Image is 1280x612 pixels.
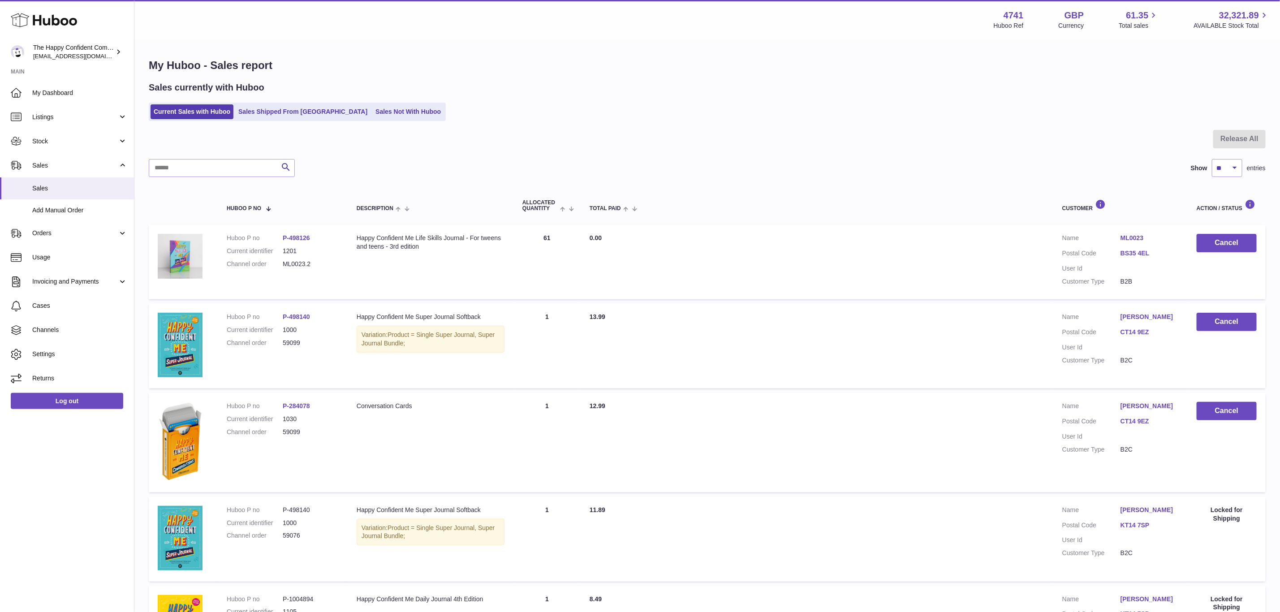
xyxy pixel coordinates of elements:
span: Returns [32,374,127,383]
span: Add Manual Order [32,206,127,215]
dt: Name [1062,595,1121,606]
span: Listings [32,113,118,121]
span: Orders [32,229,118,237]
dt: Current identifier [227,415,283,423]
dd: 59076 [283,531,339,540]
dd: 1201 [283,247,339,255]
td: 1 [513,497,581,582]
span: Invoicing and Payments [32,277,118,286]
span: [EMAIL_ADDRESS][DOMAIN_NAME] [33,52,132,60]
a: 32,321.89 AVAILABLE Stock Total [1194,9,1269,30]
span: AVAILABLE Stock Total [1194,22,1269,30]
span: Sales [32,161,118,170]
dd: 1030 [283,415,339,423]
span: 11.89 [590,506,605,513]
dt: User Id [1062,432,1121,441]
h2: Sales currently with Huboo [149,82,264,94]
a: [PERSON_NAME] [1121,313,1179,321]
td: 61 [513,225,581,299]
dt: Channel order [227,260,283,268]
a: CT14 9EZ [1121,328,1179,336]
div: Customer [1062,199,1179,211]
dt: Current identifier [227,519,283,527]
div: Huboo Ref [994,22,1024,30]
dt: Postal Code [1062,328,1121,339]
a: Sales Not With Huboo [372,104,444,119]
dt: Channel order [227,531,283,540]
dt: Name [1062,234,1121,245]
a: P-284078 [283,402,310,409]
dt: User Id [1062,343,1121,352]
a: BS35 4EL [1121,249,1179,258]
dt: Customer Type [1062,356,1121,365]
dt: User Id [1062,264,1121,273]
div: Happy Confident Me Super Journal Softback [357,506,504,514]
dd: 59099 [283,339,339,347]
dt: Customer Type [1062,549,1121,557]
dt: Customer Type [1062,277,1121,286]
dt: Huboo P no [227,402,283,410]
dt: Current identifier [227,247,283,255]
dt: User Id [1062,536,1121,544]
a: CT14 9EZ [1121,417,1179,426]
dt: Name [1062,506,1121,517]
div: The Happy Confident Company [33,43,114,60]
dt: Customer Type [1062,445,1121,454]
a: [PERSON_NAME] [1121,402,1179,410]
dt: Huboo P no [227,595,283,603]
a: ML0023 [1121,234,1179,242]
button: Cancel [1197,313,1257,331]
div: Locked for Shipping [1197,506,1257,523]
a: P-498126 [283,234,310,241]
span: 12.99 [590,402,605,409]
a: [PERSON_NAME] [1121,506,1179,514]
span: Huboo P no [227,206,261,211]
img: 47411726844124.png [158,313,203,377]
dd: B2B [1121,277,1179,286]
dt: Huboo P no [227,506,283,514]
a: Sales Shipped From [GEOGRAPHIC_DATA] [235,104,371,119]
div: Variation: [357,519,504,546]
span: Description [357,206,393,211]
span: Product = Single Super Journal, Super Journal Bundle; [362,524,495,540]
dt: Current identifier [227,326,283,334]
a: KT14 7SP [1121,521,1179,530]
dd: P-1004894 [283,595,339,603]
dd: 1000 [283,519,339,527]
dd: P-498140 [283,506,339,514]
span: Total paid [590,206,621,211]
span: Sales [32,184,127,193]
span: Settings [32,350,127,358]
a: P-498140 [283,313,310,320]
dd: 59099 [283,428,339,436]
img: internalAdmin-4741@internal.huboo.com [11,45,24,59]
span: ALLOCATED Quantity [522,200,558,211]
dd: B2C [1121,549,1179,557]
img: 47411726844124.png [158,506,203,570]
strong: GBP [1065,9,1084,22]
dt: Channel order [227,428,283,436]
div: Locked for Shipping [1197,595,1257,612]
dt: Name [1062,402,1121,413]
span: Product = Single Super Journal, Super Journal Bundle; [362,331,495,347]
span: 13.99 [590,313,605,320]
div: Happy Confident Me Super Journal Softback [357,313,504,321]
span: Stock [32,137,118,146]
span: Cases [32,302,127,310]
dt: Huboo P no [227,234,283,242]
a: 61.35 Total sales [1119,9,1159,30]
dd: 1000 [283,326,339,334]
div: Currency [1059,22,1084,30]
dt: Name [1062,313,1121,323]
dd: B2C [1121,356,1179,365]
dt: Channel order [227,339,283,347]
dd: ML0023.2 [283,260,339,268]
dd: B2C [1121,445,1179,454]
button: Cancel [1197,234,1257,252]
div: Variation: [357,326,504,353]
img: HCM-Conversations-Box-copy.png [158,402,203,481]
span: My Dashboard [32,89,127,97]
h1: My Huboo - Sales report [149,58,1266,73]
span: Channels [32,326,127,334]
img: LSJ-e1638739265152.jpg [158,234,203,279]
